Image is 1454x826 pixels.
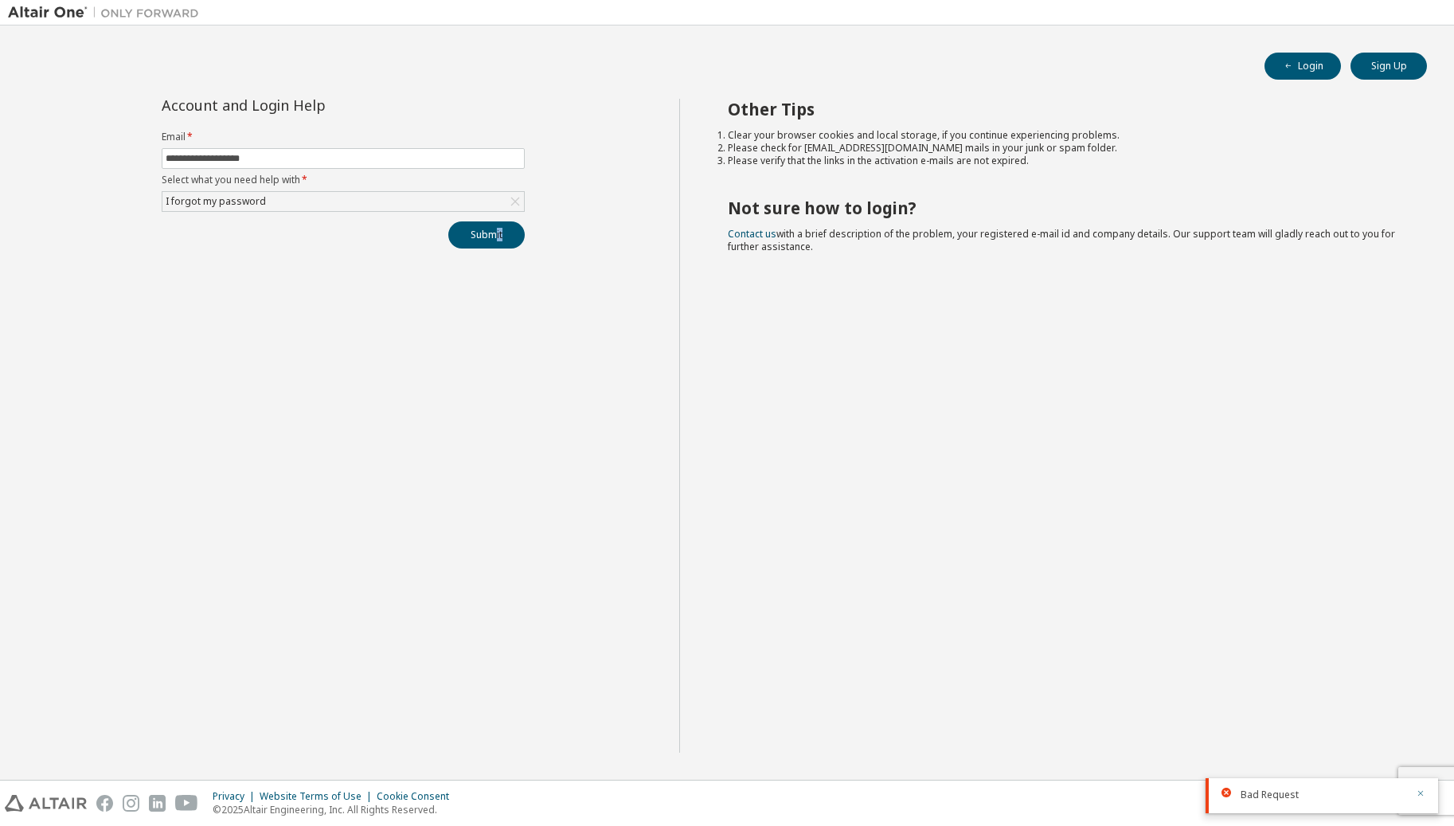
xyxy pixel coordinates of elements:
[123,795,139,812] img: instagram.svg
[213,790,260,803] div: Privacy
[728,155,1399,167] li: Please verify that the links in the activation e-mails are not expired.
[260,790,377,803] div: Website Terms of Use
[162,131,525,143] label: Email
[175,795,198,812] img: youtube.svg
[8,5,207,21] img: Altair One
[728,129,1399,142] li: Clear your browser cookies and local storage, if you continue experiencing problems.
[1264,53,1341,80] button: Login
[1350,53,1427,80] button: Sign Up
[162,99,452,112] div: Account and Login Help
[162,192,524,211] div: I forgot my password
[728,227,776,241] a: Contact us
[377,790,459,803] div: Cookie Consent
[728,142,1399,155] li: Please check for [EMAIL_ADDRESS][DOMAIN_NAME] mails in your junk or spam folder.
[728,99,1399,119] h2: Other Tips
[5,795,87,812] img: altair_logo.svg
[1241,789,1299,801] span: Bad Request
[213,803,459,816] p: © 2025 Altair Engineering, Inc. All Rights Reserved.
[728,198,1399,218] h2: Not sure how to login?
[162,174,525,186] label: Select what you need help with
[448,221,525,249] button: Submit
[96,795,113,812] img: facebook.svg
[163,193,268,210] div: I forgot my password
[728,227,1395,253] span: with a brief description of the problem, your registered e-mail id and company details. Our suppo...
[149,795,166,812] img: linkedin.svg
